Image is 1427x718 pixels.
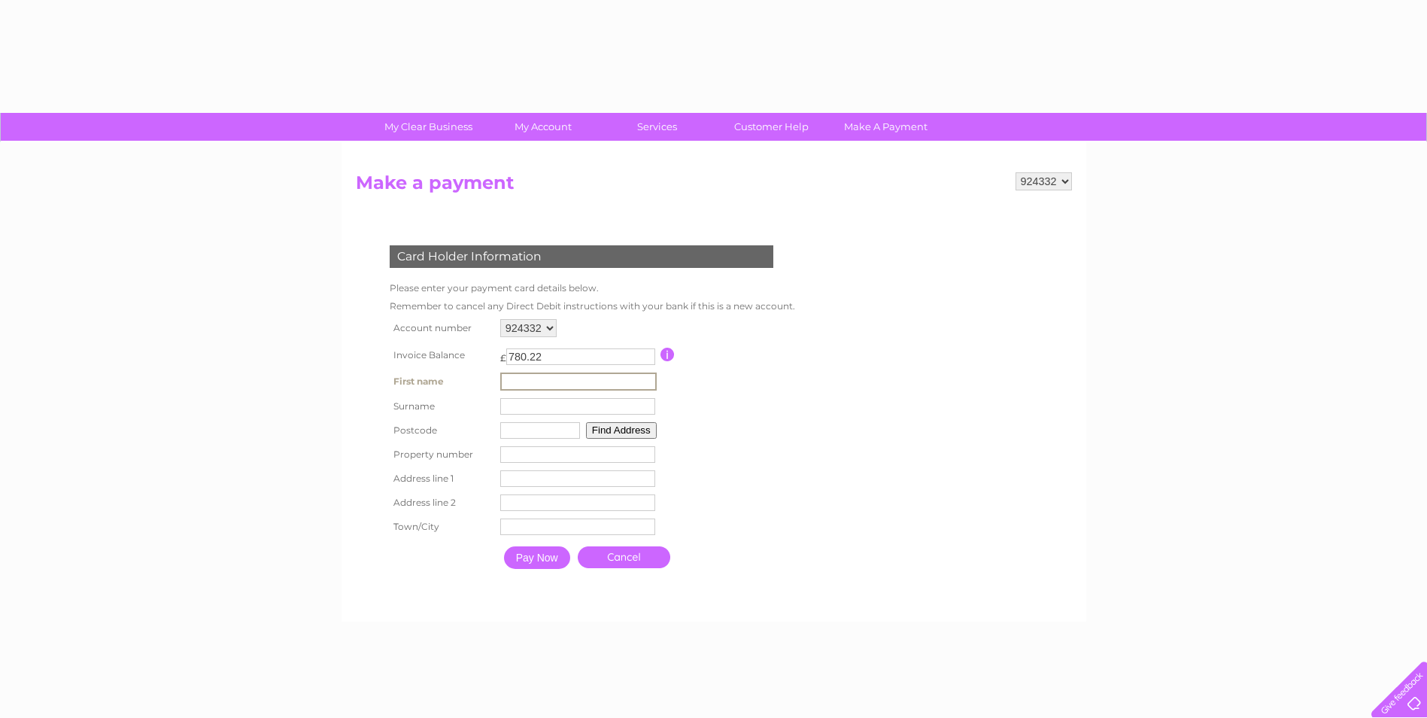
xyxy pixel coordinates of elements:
a: Make A Payment [824,113,948,141]
div: Card Holder Information [390,245,773,268]
th: Property number [386,443,496,467]
td: Please enter your payment card details below. [386,279,799,297]
th: Address line 1 [386,467,496,491]
th: First name [386,369,496,394]
button: Find Address [586,422,657,439]
a: Services [595,113,719,141]
th: Surname [386,394,496,418]
a: My Clear Business [366,113,490,141]
th: Postcode [386,418,496,443]
th: Address line 2 [386,491,496,515]
a: My Account [481,113,605,141]
td: Remember to cancel any Direct Debit instructions with your bank if this is a new account. [386,297,799,315]
h2: Make a payment [356,172,1072,201]
a: Cancel [578,546,670,568]
th: Account number [386,315,496,341]
td: £ [500,345,506,364]
th: Invoice Balance [386,341,496,369]
th: Town/City [386,515,496,539]
a: Customer Help [709,113,833,141]
input: Pay Now [504,546,570,569]
input: Information [660,348,675,361]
